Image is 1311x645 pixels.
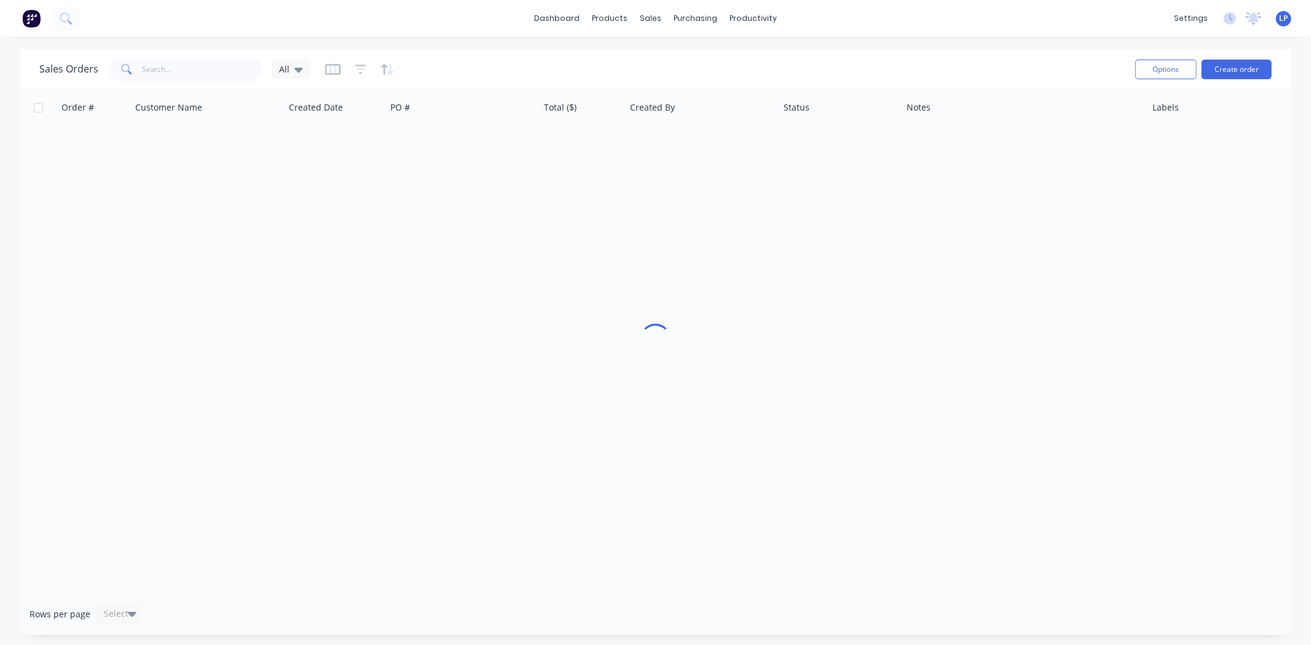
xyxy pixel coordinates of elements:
[1152,101,1179,114] div: Labels
[22,9,41,28] img: Factory
[1135,60,1197,79] button: Options
[39,63,98,75] h1: Sales Orders
[390,101,410,114] div: PO #
[61,101,94,114] div: Order #
[528,9,586,28] a: dashboard
[135,101,202,114] div: Customer Name
[667,9,723,28] div: purchasing
[279,63,289,76] span: All
[634,9,667,28] div: sales
[1280,13,1288,24] span: LP
[907,101,931,114] div: Notes
[544,101,577,114] div: Total ($)
[784,101,809,114] div: Status
[723,9,783,28] div: productivity
[143,57,262,82] input: Search...
[630,101,675,114] div: Created By
[30,608,90,620] span: Rows per page
[289,101,343,114] div: Created Date
[1202,60,1272,79] button: Create order
[104,608,136,620] div: Select...
[586,9,634,28] div: products
[1168,9,1214,28] div: settings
